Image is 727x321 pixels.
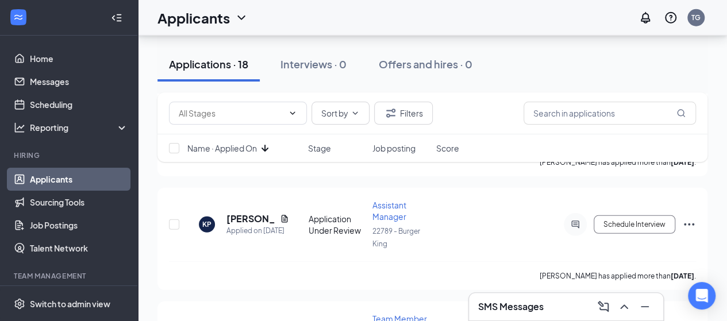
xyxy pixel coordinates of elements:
input: Search in applications [524,102,696,125]
svg: ChevronDown [288,109,297,118]
svg: Filter [384,106,398,120]
div: TG [691,13,701,22]
svg: ChevronDown [234,11,248,25]
a: Job Postings [30,214,128,237]
span: Job posting [372,142,415,154]
span: Sort by [321,109,348,117]
div: Offers and hires · 0 [379,57,472,71]
div: Switch to admin view [30,298,110,310]
svg: ChevronDown [351,109,360,118]
svg: WorkstreamLogo [13,11,24,23]
svg: Analysis [14,122,25,133]
svg: QuestionInfo [664,11,678,25]
b: [DATE] [671,272,694,280]
svg: MagnifyingGlass [676,109,686,118]
button: ComposeMessage [594,297,613,316]
span: Stage [308,142,331,154]
div: Open Intercom Messenger [688,282,716,310]
button: Filter Filters [374,102,433,125]
button: Sort byChevronDown [311,102,370,125]
svg: ActiveChat [568,220,582,229]
h3: SMS Messages [478,300,544,313]
p: [PERSON_NAME] has applied more than . [540,271,696,281]
svg: ComposeMessage [597,300,610,314]
svg: Minimize [638,300,652,314]
span: Name · Applied On [187,142,257,154]
svg: Notifications [638,11,652,25]
div: KP [202,219,211,229]
span: 22789 - Burger King [372,227,420,248]
a: Messages [30,70,128,93]
a: Talent Network [30,237,128,260]
input: All Stages [179,107,283,119]
div: Interviews · 0 [280,57,347,71]
span: Score [436,142,459,154]
h1: Applicants [157,8,230,28]
button: Minimize [636,297,654,316]
div: Applied on [DATE] [226,225,289,237]
div: Team Management [14,271,126,281]
a: Applicants [30,168,128,191]
div: Hiring [14,150,126,160]
svg: Collapse [111,12,122,24]
svg: Settings [14,298,25,310]
svg: ArrowDown [258,141,272,155]
a: Home [30,47,128,70]
div: Applications · 18 [169,57,248,71]
svg: ChevronUp [617,300,631,314]
svg: Ellipses [682,218,696,231]
button: Schedule Interview [594,215,675,234]
a: Scheduling [30,93,128,116]
svg: Document [280,214,289,223]
button: ChevronUp [615,297,633,316]
span: Assistant Manager [372,200,406,222]
div: Application Under Review [309,213,366,236]
h5: [PERSON_NAME] [226,212,275,225]
a: Sourcing Tools [30,191,128,214]
div: Reporting [30,122,129,133]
